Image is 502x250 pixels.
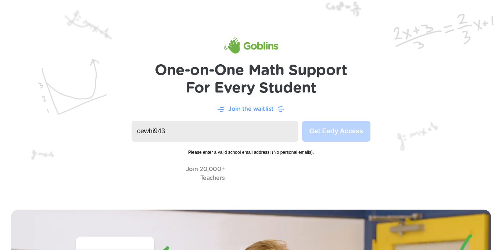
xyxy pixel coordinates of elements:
p: Join 20,000+ Teachers [186,165,225,182]
button: Get Early Access [302,121,370,142]
span: Please enter a valid school email address! (No personal emails). [132,142,370,156]
h1: One-on-One Math Support For Every Student [155,62,348,97]
p: Join the waitlist [228,105,274,113]
input: name@yourschool.org [132,121,298,142]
